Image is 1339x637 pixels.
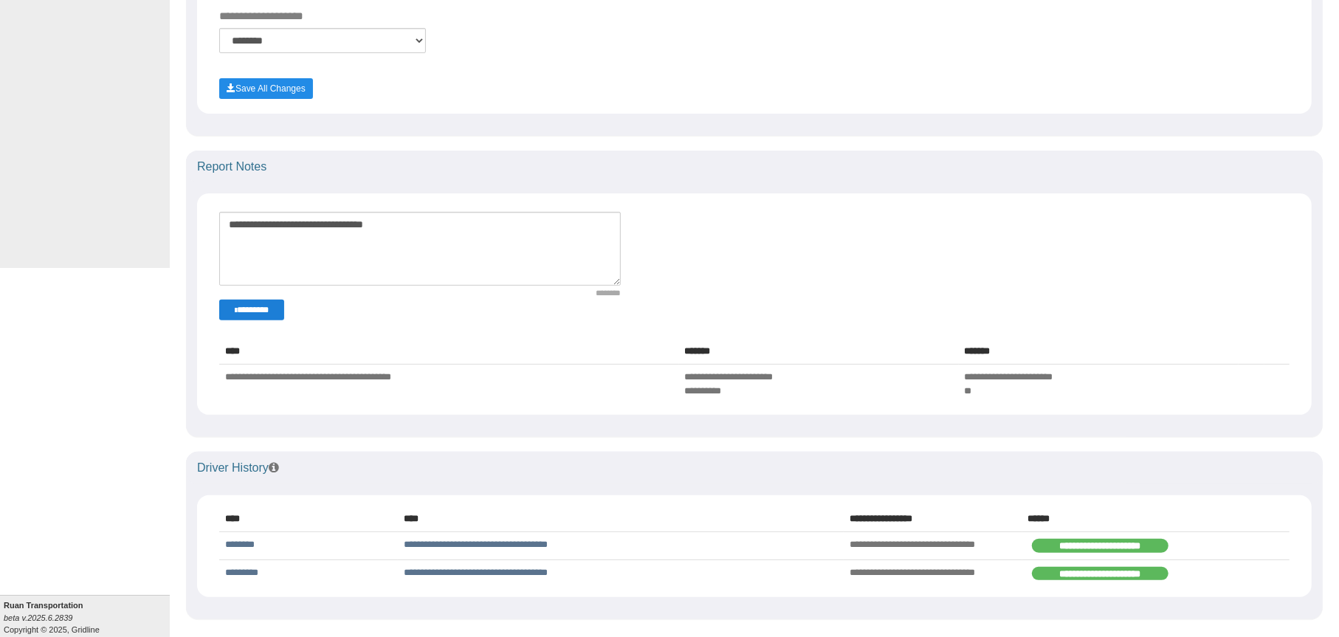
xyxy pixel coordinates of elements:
[219,300,284,320] button: Change Filter Options
[4,613,72,622] i: beta v.2025.6.2839
[186,452,1323,484] div: Driver History
[219,78,313,99] button: Save
[4,601,83,610] b: Ruan Transportation
[186,151,1323,183] div: Report Notes
[4,599,170,636] div: Copyright © 2025, Gridline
